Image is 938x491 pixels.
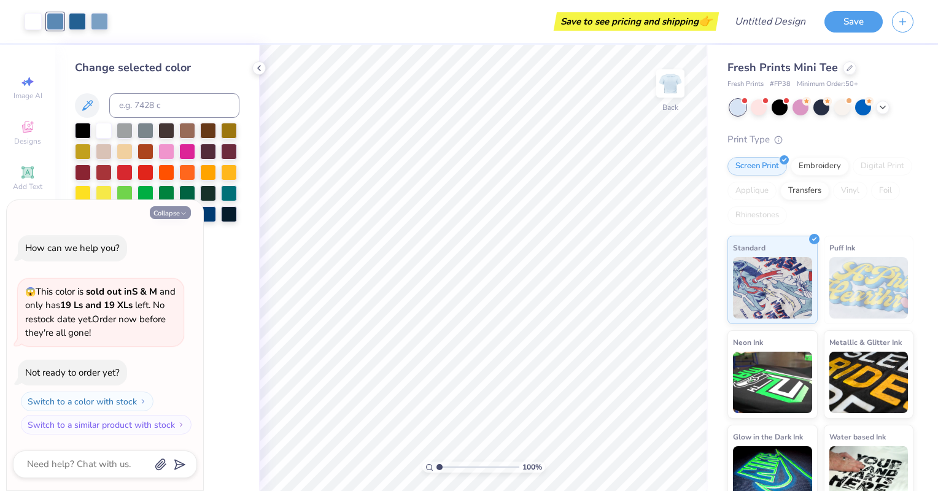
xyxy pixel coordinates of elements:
img: Puff Ink [829,257,909,319]
span: Add Text [13,182,42,191]
span: Puff Ink [829,241,855,254]
span: Image AI [14,91,42,101]
div: Vinyl [833,182,867,200]
button: Collapse [150,206,191,219]
span: Fresh Prints [727,79,764,90]
strong: sold out in S & M [86,285,157,298]
div: Back [662,102,678,113]
span: Standard [733,241,766,254]
span: Neon Ink [733,336,763,349]
button: Save [824,11,883,33]
img: Back [658,71,683,96]
img: Standard [733,257,812,319]
button: Switch to a color with stock [21,392,153,411]
input: e.g. 7428 c [109,93,239,118]
span: 👉 [699,14,712,28]
span: Water based Ink [829,430,886,443]
div: Screen Print [727,157,787,176]
div: Digital Print [853,157,912,176]
button: Switch to a similar product with stock [21,415,192,435]
span: Metallic & Glitter Ink [829,336,902,349]
div: Rhinestones [727,206,787,225]
strong: 19 Ls and 19 XLs [60,299,133,311]
div: Print Type [727,133,913,147]
span: 100 % [522,462,542,473]
img: Metallic & Glitter Ink [829,352,909,413]
img: Switch to a color with stock [139,398,147,405]
span: # FP38 [770,79,791,90]
span: 😱 [25,286,36,298]
span: Glow in the Dark Ink [733,430,803,443]
span: Minimum Order: 50 + [797,79,858,90]
div: Save to see pricing and shipping [557,12,716,31]
img: Switch to a similar product with stock [177,421,185,428]
div: Embroidery [791,157,849,176]
div: Transfers [780,182,829,200]
div: Foil [871,182,900,200]
img: Neon Ink [733,352,812,413]
div: Not ready to order yet? [25,366,120,379]
div: Change selected color [75,60,239,76]
span: Fresh Prints Mini Tee [727,60,838,75]
input: Untitled Design [725,9,815,34]
span: Designs [14,136,41,146]
div: Applique [727,182,777,200]
div: How can we help you? [25,242,120,254]
span: This color is and only has left . No restock date yet. Order now before they're all gone! [25,285,176,339]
